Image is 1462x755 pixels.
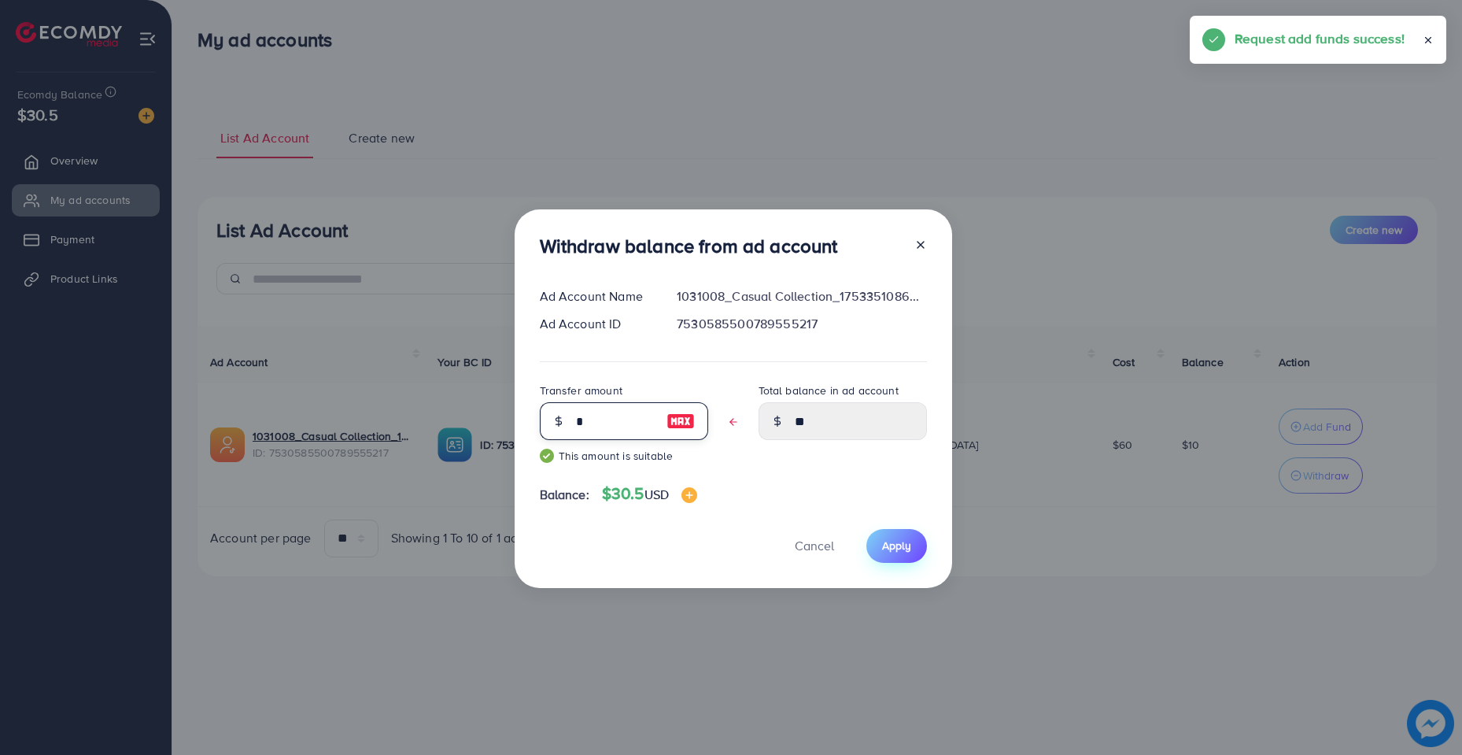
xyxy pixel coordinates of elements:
[681,487,697,503] img: image
[527,287,665,305] div: Ad Account Name
[1235,28,1405,49] h5: Request add funds success!
[540,383,622,398] label: Transfer amount
[540,449,554,463] img: guide
[644,486,669,503] span: USD
[866,529,927,563] button: Apply
[527,315,665,333] div: Ad Account ID
[759,383,899,398] label: Total balance in ad account
[775,529,854,563] button: Cancel
[795,537,834,554] span: Cancel
[664,315,939,333] div: 7530585500789555217
[540,235,838,257] h3: Withdraw balance from ad account
[882,538,911,553] span: Apply
[666,412,695,431] img: image
[602,484,697,504] h4: $30.5
[540,448,708,464] small: This amount is suitable
[664,287,939,305] div: 1031008_Casual Collection_1753351086645
[540,486,589,504] span: Balance:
